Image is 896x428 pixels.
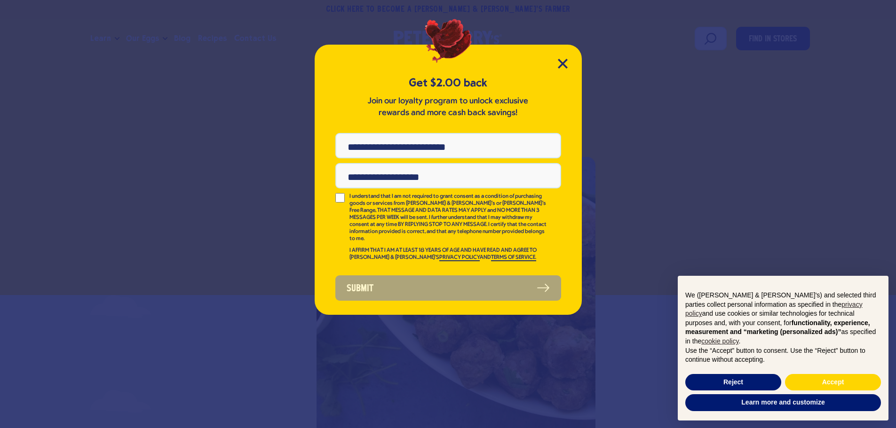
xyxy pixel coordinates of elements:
[685,374,781,391] button: Reject
[335,193,345,202] input: I understand that I am not required to grant consent as a condition of purchasing goods or servic...
[685,291,881,346] p: We ([PERSON_NAME] & [PERSON_NAME]'s) and selected third parties collect personal information as s...
[785,374,881,391] button: Accept
[685,394,881,411] button: Learn more and customize
[366,95,531,119] p: Join our loyalty program to unlock exclusive rewards and more cash back savings!
[349,247,548,261] p: I AFFIRM THAT I AM AT LEAST 18 YEARS OF AGE AND HAVE READ AND AGREE TO [PERSON_NAME] & [PERSON_NA...
[701,337,738,345] a: cookie policy
[685,346,881,365] p: Use the “Accept” button to consent. Use the “Reject” button to continue without accepting.
[491,255,536,261] a: TERMS OF SERVICE.
[335,75,561,91] h5: Get $2.00 back
[558,59,568,69] button: Close Modal
[439,255,480,261] a: PRIVACY POLICY
[349,193,548,242] p: I understand that I am not required to grant consent as a condition of purchasing goods or servic...
[335,275,561,301] button: Submit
